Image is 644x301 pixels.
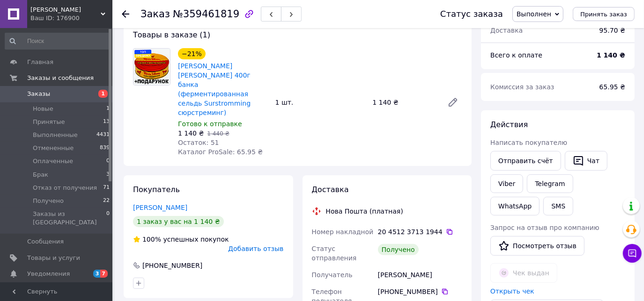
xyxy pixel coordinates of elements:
[30,14,112,22] div: Ваш ID: 176900
[122,9,129,19] div: Вернуться назад
[100,144,110,152] span: 839
[33,131,78,139] span: Выполненные
[27,58,53,66] span: Главная
[565,151,607,171] button: Чат
[133,235,229,244] div: успешных покупок
[103,197,110,205] span: 22
[490,224,600,231] span: Запрос на отзыв про компанию
[103,118,110,126] span: 13
[490,197,540,215] a: WhatsApp
[600,83,625,91] span: 65.95 ₴
[312,271,353,279] span: Получатель
[517,10,551,18] span: Выполнен
[173,8,239,20] span: №359461819
[100,270,108,278] span: 7
[178,129,204,137] span: 1 140 ₴
[207,130,229,137] span: 1 440 ₴
[106,210,110,227] span: 0
[378,244,419,255] div: Получено
[594,20,631,41] div: 95.70 ₴
[490,139,567,146] span: Написать покупателю
[312,228,374,236] span: Номер накладной
[93,270,101,278] span: 3
[33,171,48,179] span: Брак
[440,9,503,19] div: Статус заказа
[490,51,542,59] span: Всего к оплате
[490,83,555,91] span: Комиссия за заказ
[580,11,627,18] span: Принять заказ
[141,8,170,20] span: Заказ
[106,171,110,179] span: 3
[490,287,534,295] a: Открыть чек
[33,197,64,205] span: Получено
[178,120,242,128] span: Готово к отправке
[178,148,263,156] span: Каталог ProSale: 65.95 ₴
[103,184,110,192] span: 71
[133,185,180,194] span: Покупатель
[490,174,523,193] a: Viber
[376,266,464,283] div: [PERSON_NAME]
[272,96,369,109] div: 1 шт.
[490,27,523,34] span: Доставка
[178,62,251,116] a: [PERSON_NAME] [PERSON_NAME] 400г банка (ферментированная сельдь Surstromming сюрстреминг)
[490,236,585,256] a: Посмотреть отзыв
[378,287,462,296] div: [PHONE_NUMBER]
[5,33,111,50] input: Поиск
[96,131,110,139] span: 4431
[141,261,203,270] div: [PHONE_NUMBER]
[597,51,625,59] b: 1 140 ₴
[527,174,573,193] a: Telegram
[133,30,210,39] span: Товары в заказе (1)
[98,90,108,98] span: 1
[33,184,97,192] span: Отказ от получения
[33,157,73,165] span: Оплаченные
[490,151,561,171] button: Отправить счёт
[27,74,94,82] span: Заказы и сообщения
[27,237,64,246] span: Сообщения
[106,157,110,165] span: 0
[444,93,462,112] a: Редактировать
[27,270,70,278] span: Уведомления
[228,245,283,252] span: Добавить отзыв
[30,6,101,14] span: АЛЕКСМАКС
[133,204,187,211] a: [PERSON_NAME]
[33,118,65,126] span: Принятые
[490,120,528,129] span: Действия
[312,245,357,262] span: Статус отправления
[324,207,406,216] div: Нова Пошта (платная)
[178,139,219,146] span: Остаток: 51
[33,105,53,113] span: Новые
[27,254,80,262] span: Товары и услуги
[133,49,170,85] img: Сюрстремминг Surströmming Röda Ulven 400г банка (ферментированная сельдь Surstromming сюрстреминг)
[623,244,642,263] button: Чат с покупателем
[33,144,74,152] span: Отмененные
[369,96,440,109] div: 1 140 ₴
[573,7,635,21] button: Принять заказ
[106,105,110,113] span: 1
[312,185,349,194] span: Доставка
[378,227,462,236] div: 20 4512 3713 1944
[33,210,106,227] span: Заказы из [GEOGRAPHIC_DATA]
[178,48,206,59] div: −21%
[27,90,50,98] span: Заказы
[133,216,224,227] div: 1 заказ у вас на 1 140 ₴
[142,236,161,243] span: 100%
[543,197,573,215] button: SMS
